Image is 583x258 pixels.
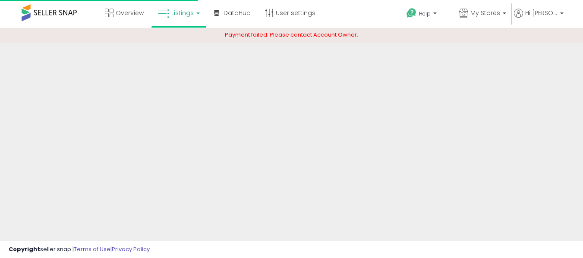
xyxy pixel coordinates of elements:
[116,9,144,17] span: Overview
[171,9,194,17] span: Listings
[74,245,110,253] a: Terms of Use
[419,10,431,17] span: Help
[406,8,417,19] i: Get Help
[9,246,150,254] div: seller snap | |
[514,9,564,28] a: Hi [PERSON_NAME]
[400,1,451,28] a: Help
[525,9,558,17] span: Hi [PERSON_NAME]
[112,245,150,253] a: Privacy Policy
[9,245,40,253] strong: Copyright
[470,9,500,17] span: My Stores
[224,9,251,17] span: DataHub
[225,31,358,39] span: Payment failed: Please contact Account Owner.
